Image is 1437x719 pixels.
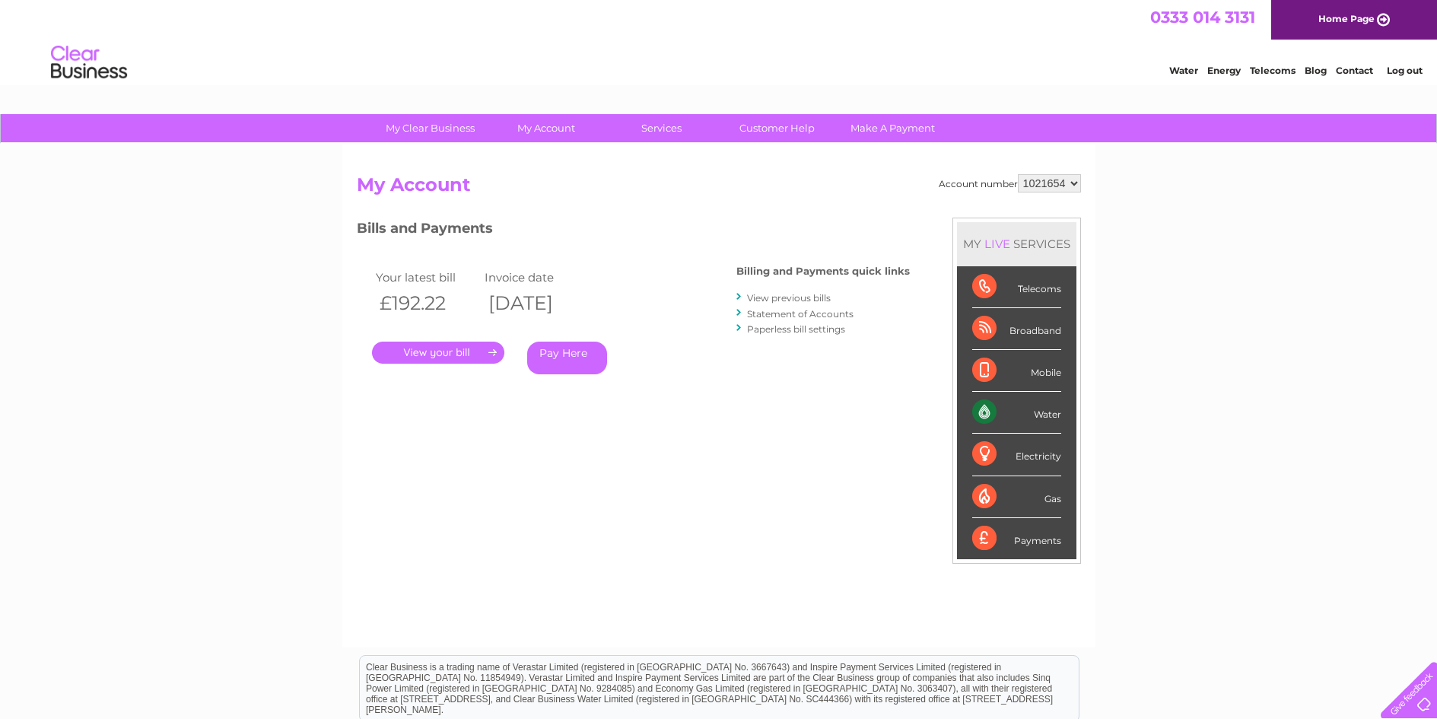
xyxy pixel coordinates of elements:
[372,342,504,364] a: .
[1336,65,1373,76] a: Contact
[972,266,1061,308] div: Telecoms
[747,292,831,304] a: View previous bills
[481,288,590,319] th: [DATE]
[1207,65,1241,76] a: Energy
[1250,65,1296,76] a: Telecoms
[972,476,1061,518] div: Gas
[372,267,482,288] td: Your latest bill
[714,114,840,142] a: Customer Help
[1305,65,1327,76] a: Blog
[367,114,493,142] a: My Clear Business
[747,323,845,335] a: Paperless bill settings
[1150,8,1255,27] a: 0333 014 3131
[372,288,482,319] th: £192.22
[972,350,1061,392] div: Mobile
[972,308,1061,350] div: Broadband
[747,308,854,320] a: Statement of Accounts
[357,218,910,244] h3: Bills and Payments
[981,237,1013,251] div: LIVE
[972,392,1061,434] div: Water
[830,114,955,142] a: Make A Payment
[957,222,1076,266] div: MY SERVICES
[360,8,1079,74] div: Clear Business is a trading name of Verastar Limited (registered in [GEOGRAPHIC_DATA] No. 3667643...
[972,518,1061,559] div: Payments
[357,174,1081,203] h2: My Account
[1169,65,1198,76] a: Water
[736,266,910,277] h4: Billing and Payments quick links
[483,114,609,142] a: My Account
[50,40,128,86] img: logo.png
[481,267,590,288] td: Invoice date
[972,434,1061,476] div: Electricity
[939,174,1081,192] div: Account number
[1387,65,1423,76] a: Log out
[527,342,607,374] a: Pay Here
[599,114,724,142] a: Services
